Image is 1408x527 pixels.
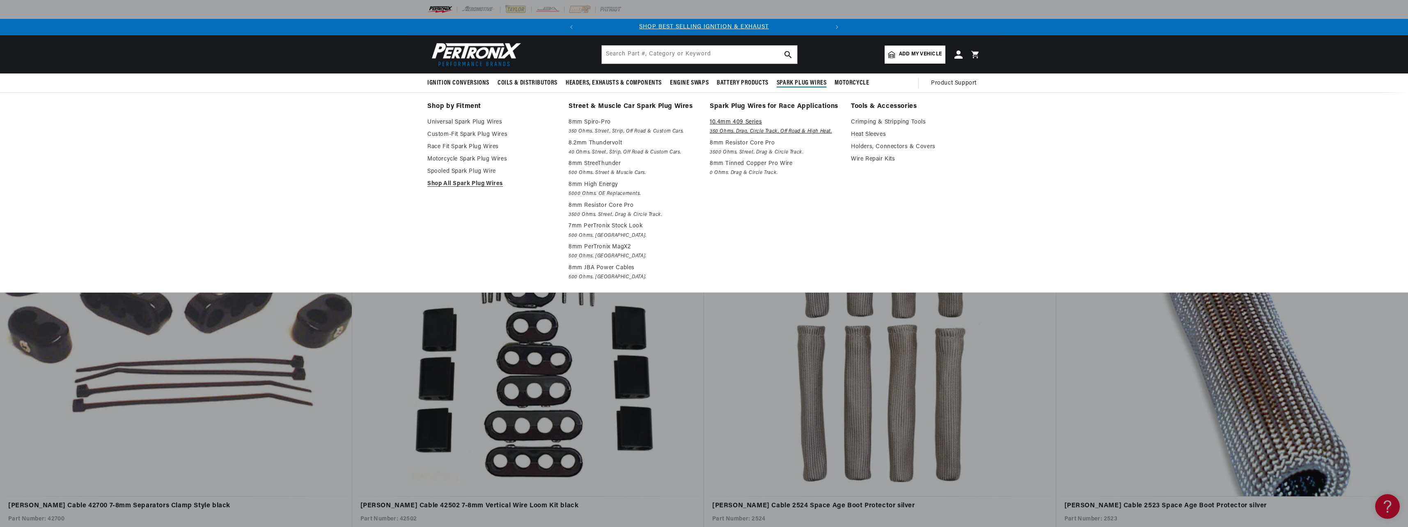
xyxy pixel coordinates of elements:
a: [PERSON_NAME] Cable 2523 Space Age Boot Protector silver [1064,501,1400,511]
a: 10.4mm 409 Series 350 Ohms. Drag, Circle Track, Off Road & High Heat. [710,117,839,136]
a: Crimping & Stripping Tools [851,117,981,127]
p: 8mm PerTronix MagX2 [569,242,698,252]
a: 8mm Resistor Core Pro 3500 Ohms. Street, Drag & Circle Track. [710,138,839,157]
p: 8mm Spiro-Pro [569,117,698,127]
a: [PERSON_NAME] Cable 42502 7-8mm Vertical Wire Loom Kit black [360,501,696,511]
a: Shop by Fitment [427,101,557,112]
em: 0 Ohms. Drag & Circle Track. [710,169,839,177]
button: Translation missing: en.sections.announcements.previous_announcement [563,19,580,35]
div: Announcement [580,23,829,32]
p: 8mm Tinned Copper Pro Wire [710,159,839,169]
p: 8mm Resistor Core Pro [710,138,839,148]
summary: Spark Plug Wires [773,73,831,93]
summary: Motorcycle [830,73,873,93]
a: [PERSON_NAME] Cable 42700 7-8mm Separators Clamp Style black [8,501,344,511]
button: Translation missing: en.sections.announcements.next_announcement [829,19,845,35]
summary: Headers, Exhausts & Components [562,73,666,93]
a: Custom-Fit Spark Plug Wires [427,130,557,140]
a: 8mm Spiro-Pro 350 Ohms. Street, Strip, Off Road & Custom Cars. [569,117,698,136]
span: Ignition Conversions [427,79,489,87]
a: 8.2mm Thundervolt 40 Ohms. Street, Strip, Off Road & Custom Cars. [569,138,698,157]
p: 10.4mm 409 Series [710,117,839,127]
summary: Battery Products [713,73,773,93]
summary: Ignition Conversions [427,73,493,93]
img: Pertronix [427,40,522,69]
a: Holders, Connectors & Covers [851,142,981,152]
span: Headers, Exhausts & Components [566,79,662,87]
em: 500 Ohms. [GEOGRAPHIC_DATA]. [569,252,698,261]
a: Tools & Accessories [851,101,981,112]
a: Universal Spark Plug Wires [427,117,557,127]
em: 500 Ohms. Street & Muscle Cars. [569,169,698,177]
span: Product Support [931,79,977,88]
em: 500 Ohms. [GEOGRAPHIC_DATA]. [569,231,698,240]
summary: Product Support [931,73,981,93]
span: Coils & Distributors [498,79,557,87]
a: [PERSON_NAME] Cable 2524 Space Age Boot Protector silver [712,501,1048,511]
a: 8mm JBA Power Cables 500 Ohms. [GEOGRAPHIC_DATA]. [569,263,698,282]
a: Add my vehicle [885,46,945,64]
a: 7mm PerTronix Stock Look 500 Ohms. [GEOGRAPHIC_DATA]. [569,221,698,240]
button: search button [779,46,797,64]
a: Spooled Spark Plug Wire [427,167,557,176]
span: Motorcycle [835,79,869,87]
em: 5000 Ohms. OE Replacements. [569,190,698,198]
a: 8mm High Energy 5000 Ohms. OE Replacements. [569,180,698,198]
summary: Coils & Distributors [493,73,562,93]
p: 8.2mm Thundervolt [569,138,698,148]
span: Battery Products [717,79,768,87]
em: 3500 Ohms. Street, Drag & Circle Track. [710,148,839,157]
em: 350 Ohms. Street, Strip, Off Road & Custom Cars. [569,127,698,136]
a: SHOP BEST SELLING IGNITION & EXHAUST [639,24,769,30]
a: Spark Plug Wires for Race Applications [710,101,839,112]
p: 8mm JBA Power Cables [569,263,698,273]
a: 8mm PerTronix MagX2 500 Ohms. [GEOGRAPHIC_DATA]. [569,242,698,261]
p: 8mm StreeThunder [569,159,698,169]
a: Shop All Spark Plug Wires [427,179,557,189]
p: 8mm Resistor Core Pro [569,201,698,211]
a: Race Fit Spark Plug Wires [427,142,557,152]
em: 350 Ohms. Drag, Circle Track, Off Road & High Heat. [710,127,839,136]
summary: Engine Swaps [666,73,713,93]
a: Heat Sleeves [851,130,981,140]
span: Add my vehicle [899,50,942,58]
em: 40 Ohms. Street, Strip, Off Road & Custom Cars. [569,148,698,157]
span: Engine Swaps [670,79,709,87]
a: 8mm Resistor Core Pro 3500 Ohms. Street, Drag & Circle Track. [569,201,698,219]
em: 500 Ohms. [GEOGRAPHIC_DATA]. [569,273,698,282]
p: 8mm High Energy [569,180,698,190]
a: Street & Muscle Car Spark Plug Wires [569,101,698,112]
a: 8mm Tinned Copper Pro Wire 0 Ohms. Drag & Circle Track. [710,159,839,177]
div: 1 of 2 [580,23,829,32]
p: 7mm PerTronix Stock Look [569,221,698,231]
input: Search Part #, Category or Keyword [602,46,797,64]
a: Motorcycle Spark Plug Wires [427,154,557,164]
span: Spark Plug Wires [777,79,827,87]
slideshow-component: Translation missing: en.sections.announcements.announcement_bar [407,19,1001,35]
a: 8mm StreeThunder 500 Ohms. Street & Muscle Cars. [569,159,698,177]
a: Wire Repair Kits [851,154,981,164]
em: 3500 Ohms. Street, Drag & Circle Track. [569,211,698,219]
